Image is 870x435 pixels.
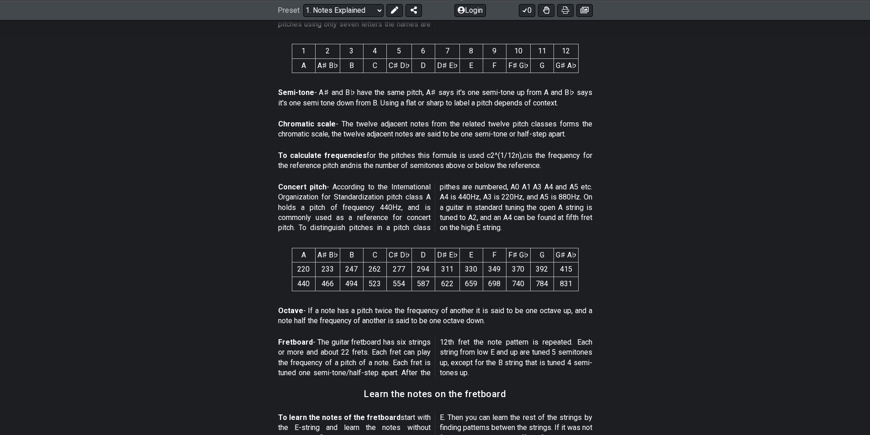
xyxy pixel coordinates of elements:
[340,248,363,262] th: B
[340,44,363,58] th: 3
[530,277,554,291] td: 784
[530,44,554,58] th: 11
[435,262,459,277] td: 311
[292,44,315,58] th: 1
[340,58,363,73] td: B
[506,277,530,291] td: 740
[386,4,403,16] button: Edit Preset
[363,277,386,291] td: 523
[303,4,384,16] select: Preset
[278,151,367,160] strong: To calculate frequencies
[315,248,340,262] th: A♯ B♭
[454,4,486,16] button: Login
[340,262,363,277] td: 247
[483,277,506,291] td: 698
[435,58,459,73] td: D♯ E♭
[530,262,554,277] td: 392
[435,277,459,291] td: 622
[459,277,483,291] td: 659
[278,182,592,233] p: - According to the International Organization for Standardization pitch class A holds a pitch of ...
[292,58,315,73] td: A
[506,248,530,262] th: F♯ G♭
[411,262,435,277] td: 294
[406,4,422,16] button: Share Preset
[386,58,411,73] td: C♯ D♭
[278,120,336,128] strong: Chromatic scale
[506,262,530,277] td: 370
[386,44,411,58] th: 5
[340,277,363,291] td: 494
[292,248,315,262] th: A
[278,88,314,97] strong: Semi-tone
[411,248,435,262] th: D
[363,58,386,73] td: C
[386,277,411,291] td: 554
[523,151,527,160] em: c
[352,161,356,170] em: n
[506,58,530,73] td: F♯ G♭
[363,262,386,277] td: 262
[278,88,592,108] p: - A♯ and B♭ have the same pitch, A♯ says it's one semi-tone up from A and B♭ says it's one semi t...
[459,58,483,73] td: E
[554,44,578,58] th: 12
[483,262,506,277] td: 349
[459,262,483,277] td: 330
[292,262,315,277] td: 220
[459,248,483,262] th: E
[278,119,592,140] p: - The twelve adjacent notes from the related twelve pitch classes forms the chromatic scale, the ...
[278,413,401,422] strong: To learn the notes of the fretboard
[315,44,340,58] th: 2
[363,44,386,58] th: 4
[278,306,592,326] p: - If a note has a pitch twice the frequency of another it is said to be one octave up, and a note...
[459,44,483,58] th: 8
[483,248,506,262] th: F
[315,262,340,277] td: 233
[506,44,530,58] th: 10
[435,44,459,58] th: 7
[364,389,506,399] h3: Learn the notes on the fretboard
[386,262,411,277] td: 277
[538,4,554,16] button: Toggle Dexterity for all fretkits
[554,262,578,277] td: 415
[278,306,303,315] strong: Octave
[278,338,313,346] strong: Fretboard
[554,248,578,262] th: G♯ A♭
[278,151,592,171] p: for the pitches this formula is used c2^(1/12n), is the frequency for the reference pitch and is ...
[363,248,386,262] th: C
[278,6,300,15] span: Preset
[557,4,574,16] button: Print
[278,183,327,191] strong: Concert pitch
[315,277,340,291] td: 466
[483,58,506,73] td: F
[278,337,592,378] p: - The guitar fretboard has six strings or more and about 22 frets. Each fret can play the frequen...
[292,277,315,291] td: 440
[519,4,535,16] button: 0
[411,58,435,73] td: D
[530,58,554,73] td: G
[554,277,578,291] td: 831
[435,248,459,262] th: D♯ E♭
[411,44,435,58] th: 6
[315,58,340,73] td: A♯ B♭
[411,277,435,291] td: 587
[386,248,411,262] th: C♯ D♭
[554,58,578,73] td: G♯ A♭
[576,4,593,16] button: Create image
[530,248,554,262] th: G
[483,44,506,58] th: 9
